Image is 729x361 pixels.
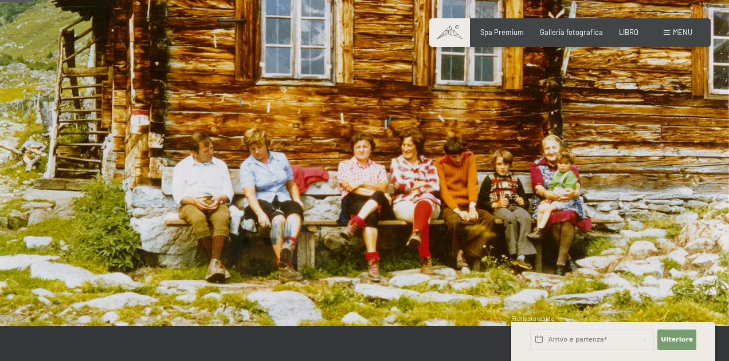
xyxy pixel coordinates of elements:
[619,27,638,37] a: LIBRO
[480,27,524,37] a: Spa Premium
[657,330,696,350] button: Ulteriore
[511,315,554,322] font: Richiesta rapida
[661,336,693,343] font: Ulteriore
[673,27,692,37] font: menu
[540,27,603,37] a: Galleria fotografica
